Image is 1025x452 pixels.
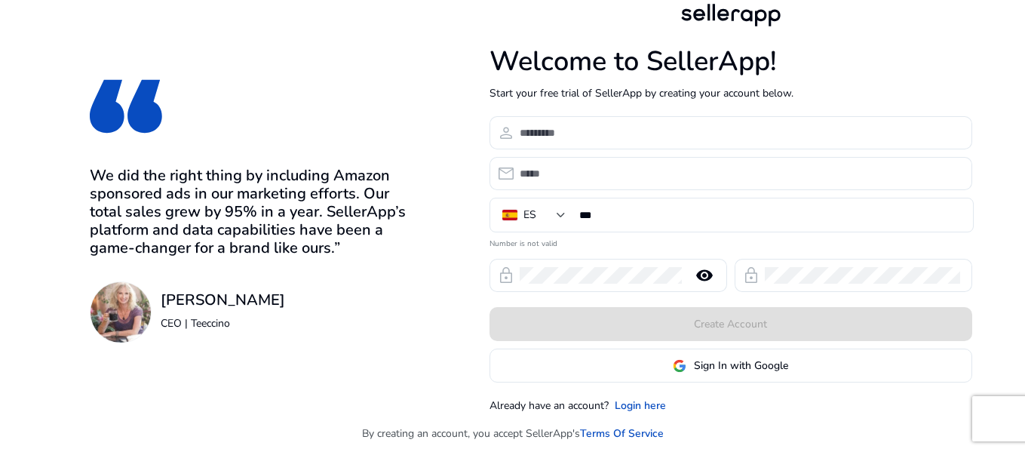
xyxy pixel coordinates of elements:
[489,398,609,414] p: Already have an account?
[686,266,723,284] mat-icon: remove_red_eye
[161,315,285,331] p: CEO | Teeccino
[694,358,788,374] span: Sign In with Google
[673,359,686,373] img: google-logo.svg
[742,266,760,284] span: lock
[497,165,515,183] span: email
[489,85,972,101] p: Start your free trial of SellerApp by creating your account below.
[161,291,285,309] h3: [PERSON_NAME]
[615,398,666,414] a: Login here
[489,45,972,78] h1: Welcome to SellerApp!
[489,234,972,250] mat-error: Number is not valid
[523,207,536,223] div: ES
[580,426,664,441] a: Terms Of Service
[489,349,972,383] button: Sign In with Google
[90,167,412,257] h3: We did the right thing by including Amazon sponsored ads in our marketing efforts. Our total sale...
[497,266,515,284] span: lock
[497,124,515,142] span: person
